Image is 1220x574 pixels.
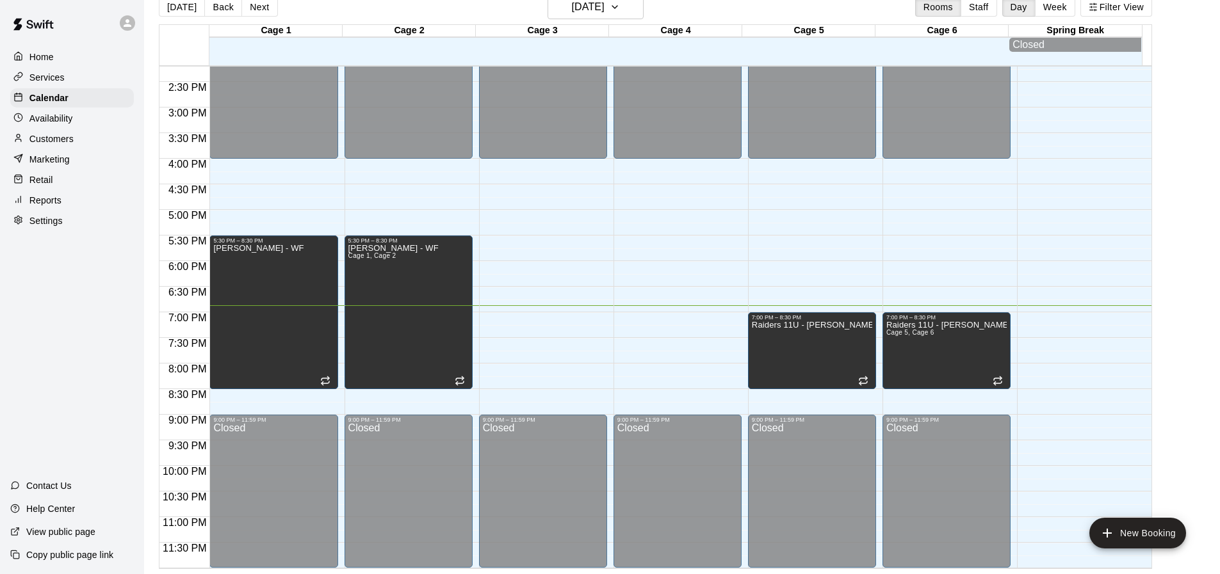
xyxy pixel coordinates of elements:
span: 10:30 PM [159,491,209,502]
a: Services [10,68,134,87]
p: Help Center [26,502,75,515]
div: 9:00 PM – 11:59 PM: Closed [479,415,607,568]
div: 9:00 PM – 11:59 PM [886,417,1007,423]
p: Copy public page link [26,548,113,561]
div: Closed [213,423,334,572]
span: 11:00 PM [159,517,209,528]
div: Cage 5 [742,25,875,37]
div: 9:00 PM – 11:59 PM [348,417,469,423]
a: Reports [10,191,134,210]
div: 9:00 PM – 11:59 PM: Closed [748,415,876,568]
p: Contact Us [26,479,72,492]
span: 10:00 PM [159,466,209,477]
span: 4:00 PM [165,159,210,170]
span: 8:00 PM [165,363,210,374]
a: Marketing [10,150,134,169]
p: Settings [29,214,63,227]
span: 6:30 PM [165,287,210,298]
div: 7:00 PM – 8:30 PM: Raiders 11U - Owens [748,312,876,389]
div: Spring Break [1009,25,1142,37]
div: 9:00 PM – 11:59 PM: Closed [345,415,473,568]
span: Recurring event [455,376,465,386]
p: Retail [29,173,53,186]
div: Cage 6 [875,25,1009,37]
p: Reports [29,194,61,207]
span: 3:00 PM [165,108,210,118]
div: 5:30 PM – 8:30 PM [348,237,469,244]
span: Cage 1, Cage 2 [348,252,396,259]
span: Recurring event [993,376,1003,386]
span: 7:00 PM [165,312,210,323]
div: Closed [617,423,738,572]
a: Home [10,47,134,67]
div: Closed [483,423,603,572]
a: Customers [10,129,134,148]
button: add [1089,518,1186,548]
div: 7:00 PM – 8:30 PM [752,314,872,321]
p: Marketing [29,153,70,166]
a: Settings [10,211,134,230]
div: Closed [886,423,1007,572]
div: 9:00 PM – 11:59 PM [617,417,738,423]
p: Availability [29,112,73,125]
span: 9:00 PM [165,415,210,426]
p: Home [29,51,54,63]
div: 9:00 PM – 11:59 PM: Closed [882,415,1011,568]
span: 9:30 PM [165,440,210,451]
div: Closed [1013,39,1138,51]
span: 6:00 PM [165,261,210,272]
div: 9:00 PM – 11:59 PM [752,417,872,423]
div: Closed [348,423,469,572]
div: 5:30 PM – 8:30 PM: Drew Davis - WF [209,235,338,389]
div: 9:00 PM – 11:59 PM [483,417,603,423]
p: Services [29,71,65,84]
a: Calendar [10,88,134,108]
span: 5:00 PM [165,210,210,221]
div: 5:30 PM – 8:30 PM [213,237,334,244]
span: 4:30 PM [165,184,210,195]
p: View public page [26,525,95,538]
span: 11:30 PM [159,543,209,554]
div: 9:00 PM – 11:59 PM: Closed [614,415,742,568]
div: 5:30 PM – 8:30 PM: Drew Davis - WF [345,235,473,389]
div: 7:00 PM – 8:30 PM: Raiders 11U - Owens [882,312,1011,389]
p: Customers [29,132,74,145]
span: 7:30 PM [165,338,210,349]
p: Calendar [29,92,69,104]
span: 8:30 PM [165,389,210,400]
div: Closed [752,423,872,572]
span: 3:30 PM [165,133,210,144]
span: 2:30 PM [165,82,210,93]
div: Cage 2 [343,25,476,37]
span: Recurring event [320,376,330,386]
div: 9:00 PM – 11:59 PM: Closed [209,415,338,568]
span: 5:30 PM [165,235,210,246]
span: Cage 5, Cage 6 [886,329,934,336]
div: Cage 1 [209,25,343,37]
span: Recurring event [858,376,868,386]
div: 7:00 PM – 8:30 PM [886,314,1007,321]
a: Availability [10,109,134,128]
div: 9:00 PM – 11:59 PM [213,417,334,423]
a: Retail [10,170,134,189]
div: Cage 4 [609,25,742,37]
div: Cage 3 [476,25,609,37]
